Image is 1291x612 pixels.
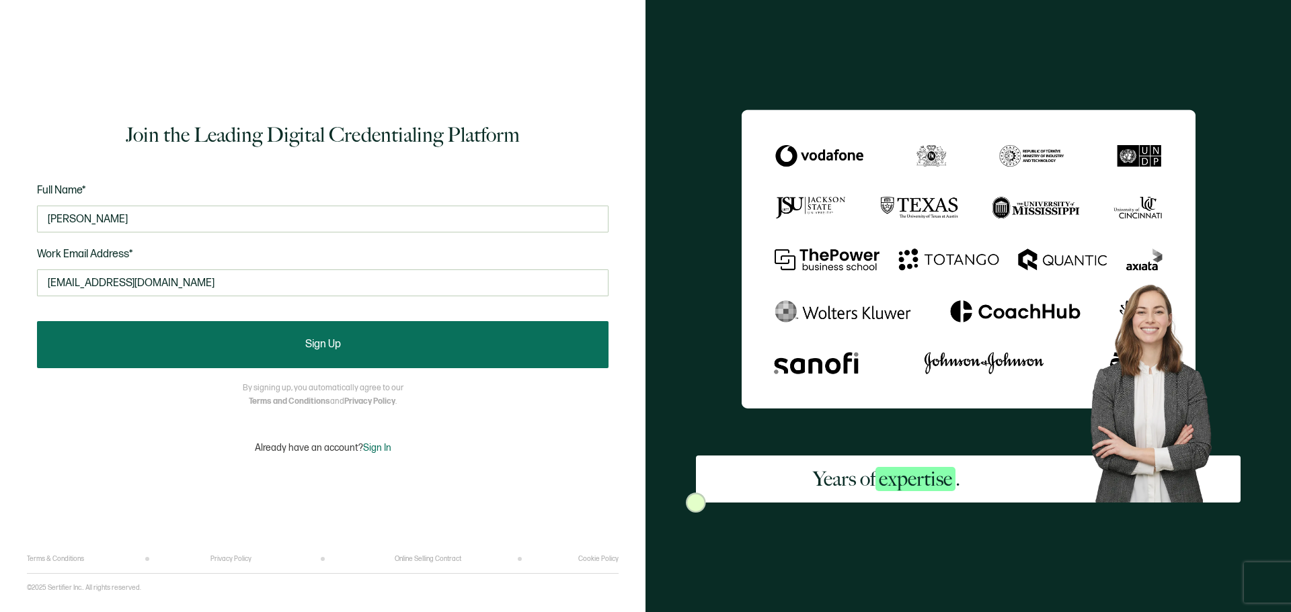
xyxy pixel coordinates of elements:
span: Sign Up [305,339,341,350]
a: Terms and Conditions [249,396,330,406]
a: Privacy Policy [344,396,395,406]
h1: Join the Leading Digital Credentialing Platform [126,122,520,148]
span: Full Name* [37,184,86,197]
input: Jane Doe [37,206,609,232]
a: Cookie Policy [578,555,619,563]
h2: Years of . [813,466,960,492]
span: Sign In [363,442,391,453]
p: Already have an account? [255,442,391,453]
p: By signing up, you automatically agree to our and . [243,382,403,408]
img: Sertifier Signup - Years of <span class="strong-h">expertise</span>. Hero [1077,273,1241,502]
a: Privacy Policy [210,555,251,563]
img: Sertifier Signup [686,492,706,513]
span: expertise [875,467,955,491]
button: Sign Up [37,321,609,368]
a: Online Selling Contract [395,555,461,563]
a: Terms & Conditions [27,555,84,563]
p: ©2025 Sertifier Inc.. All rights reserved. [27,584,141,592]
span: Work Email Address* [37,248,133,261]
input: Enter your work email address [37,269,609,296]
img: Sertifier Signup - Years of <span class="strong-h">expertise</span>. [742,110,1196,408]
